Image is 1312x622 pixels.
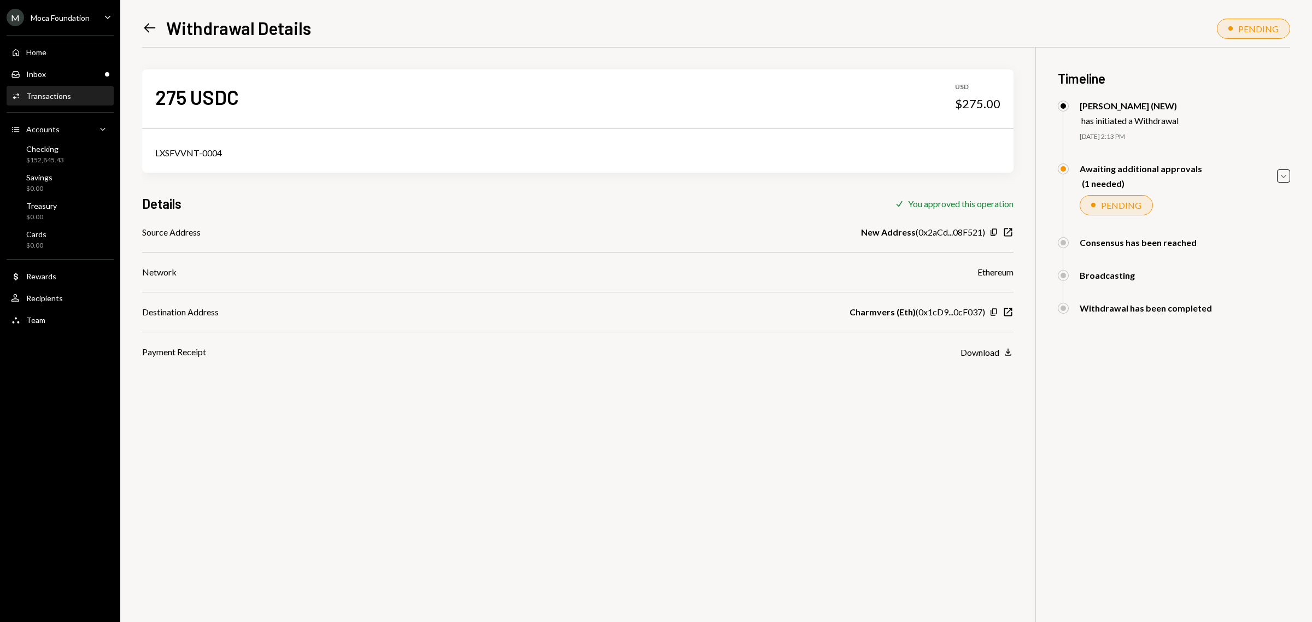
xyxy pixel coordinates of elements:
[155,85,239,109] div: 275 USDC
[7,266,114,286] a: Rewards
[7,42,114,62] a: Home
[1080,163,1202,174] div: Awaiting additional approvals
[26,241,46,250] div: $0.00
[142,226,201,239] div: Source Address
[850,306,916,319] b: Charmvers (Eth)
[142,195,181,213] h3: Details
[26,184,52,193] div: $0.00
[7,198,114,224] a: Treasury$0.00
[7,169,114,196] a: Savings$0.00
[7,310,114,330] a: Team
[1080,132,1290,142] div: [DATE] 2:13 PM
[26,230,46,239] div: Cards
[1080,237,1197,248] div: Consensus has been reached
[861,226,916,239] b: New Address
[26,173,52,182] div: Savings
[960,347,1014,359] button: Download
[26,156,64,165] div: $152,845.43
[861,226,985,239] div: ( 0x2aCd...08F521 )
[908,198,1014,209] div: You approved this operation
[955,96,1000,112] div: $275.00
[850,306,985,319] div: ( 0x1cD9...0cF037 )
[26,213,57,222] div: $0.00
[26,125,60,134] div: Accounts
[142,345,206,359] div: Payment Receipt
[7,141,114,167] a: Checking$152,845.43
[960,347,999,357] div: Download
[26,69,46,79] div: Inbox
[26,315,45,325] div: Team
[142,266,177,279] div: Network
[1082,178,1202,189] div: (1 needed)
[1238,24,1279,34] div: PENDING
[7,119,114,139] a: Accounts
[155,146,1000,160] div: LXSFVVNT-0004
[26,144,64,154] div: Checking
[166,17,311,39] h1: Withdrawal Details
[977,266,1014,279] div: Ethereum
[26,272,56,281] div: Rewards
[26,48,46,57] div: Home
[7,9,24,26] div: M
[142,306,219,319] div: Destination Address
[1080,101,1179,111] div: [PERSON_NAME] (NEW)
[1101,200,1141,210] div: PENDING
[7,86,114,105] a: Transactions
[7,64,114,84] a: Inbox
[1080,303,1212,313] div: Withdrawal has been completed
[31,13,90,22] div: Moca Foundation
[26,201,57,210] div: Treasury
[7,226,114,253] a: Cards$0.00
[1058,69,1290,87] h3: Timeline
[26,294,63,303] div: Recipients
[26,91,71,101] div: Transactions
[1080,270,1135,280] div: Broadcasting
[7,288,114,308] a: Recipients
[955,83,1000,92] div: USD
[1081,115,1179,126] div: has initiated a Withdrawal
